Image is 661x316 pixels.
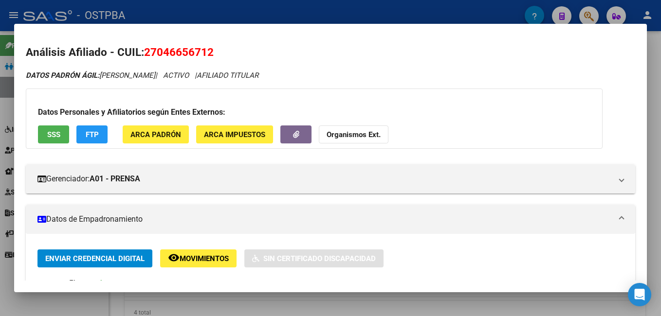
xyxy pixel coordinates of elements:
strong: Organismos Ext. [327,130,381,139]
button: SSS [38,125,69,143]
button: ARCA Padrón [123,125,189,143]
span: AFILIADO TITULAR [197,71,258,80]
span: Sin Certificado Discapacidad [263,254,376,263]
button: FTP [76,125,108,143]
span: ARCA Padrón [130,130,181,139]
h2: Análisis Afiliado - CUIL: [26,44,635,61]
strong: Etiquetas: [37,279,70,288]
button: ARCA Impuestos [196,125,273,143]
span: 27046656712 [144,46,214,58]
strong: DATOS PADRÓN ÁGIL: [26,71,99,80]
span: Movimientos [180,254,229,263]
mat-expansion-panel-header: Gerenciador:A01 - PRENSA [26,164,635,193]
span: SSS [47,130,60,139]
button: Sin Certificado Discapacidad [244,249,384,267]
button: Organismos Ext. [319,125,388,143]
button: Enviar Credencial Digital [37,249,152,267]
mat-panel-title: Gerenciador: [37,173,612,185]
span: [PERSON_NAME] [26,71,155,80]
mat-icon: remove_red_eye [168,252,180,263]
mat-panel-title: Datos de Empadronamiento [37,213,612,225]
strong: A01 - PRENSA [90,173,140,185]
span: ARCA Impuestos [204,130,265,139]
button: Movimientos [160,249,237,267]
h3: Datos Personales y Afiliatorios según Entes Externos: [38,106,590,118]
span: FTP [86,130,99,139]
span: Capitado - [77,279,110,288]
span: Enviar Credencial Digital [45,254,145,263]
i: | ACTIVO | [26,71,258,80]
div: Open Intercom Messenger [628,283,651,306]
mat-expansion-panel-header: Datos de Empadronamiento [26,205,635,234]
